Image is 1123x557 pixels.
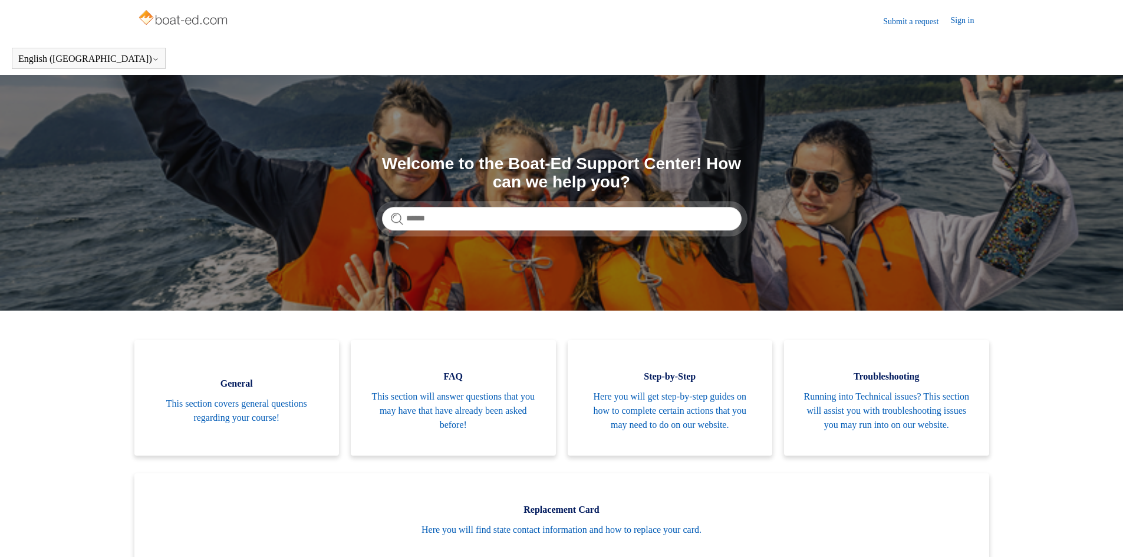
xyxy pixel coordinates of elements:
[568,340,773,456] a: Step-by-Step Here you will get step-by-step guides on how to complete certain actions that you ma...
[883,15,950,28] a: Submit a request
[368,390,538,432] span: This section will answer questions that you may have that have already been asked before!
[152,503,971,517] span: Replacement Card
[382,155,742,192] h1: Welcome to the Boat-Ed Support Center! How can we help you?
[950,14,986,28] a: Sign in
[368,370,538,384] span: FAQ
[137,7,231,31] img: Boat-Ed Help Center home page
[784,340,989,456] a: Troubleshooting Running into Technical issues? This section will assist you with troubleshooting ...
[585,370,755,384] span: Step-by-Step
[134,340,340,456] a: General This section covers general questions regarding your course!
[382,207,742,230] input: Search
[802,390,971,432] span: Running into Technical issues? This section will assist you with troubleshooting issues you may r...
[802,370,971,384] span: Troubleshooting
[351,340,556,456] a: FAQ This section will answer questions that you may have that have already been asked before!
[152,523,971,537] span: Here you will find state contact information and how to replace your card.
[18,54,159,64] button: English ([GEOGRAPHIC_DATA])
[1084,518,1114,548] div: Live chat
[585,390,755,432] span: Here you will get step-by-step guides on how to complete certain actions that you may need to do ...
[152,377,322,391] span: General
[152,397,322,425] span: This section covers general questions regarding your course!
